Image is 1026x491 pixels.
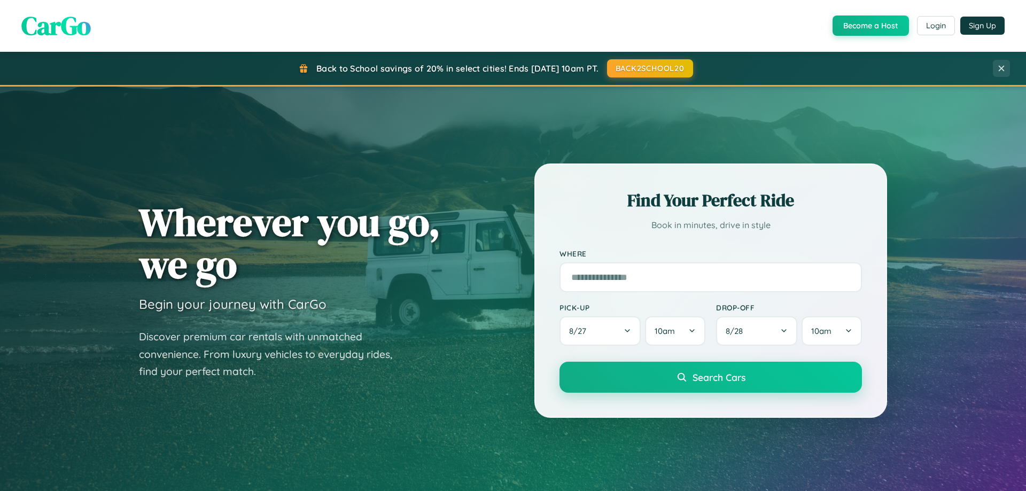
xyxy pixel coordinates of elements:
label: Pick-up [559,303,705,312]
button: Sign Up [960,17,1005,35]
p: Book in minutes, drive in style [559,217,862,233]
button: Search Cars [559,362,862,393]
button: BACK2SCHOOL20 [607,59,693,77]
h1: Wherever you go, we go [139,201,440,285]
span: Search Cars [693,371,745,383]
span: 8 / 28 [726,326,748,336]
label: Where [559,249,862,258]
label: Drop-off [716,303,862,312]
span: CarGo [21,8,91,43]
h3: Begin your journey with CarGo [139,296,327,312]
button: Login [917,16,955,35]
button: 8/28 [716,316,797,346]
button: 10am [802,316,862,346]
button: 8/27 [559,316,641,346]
p: Discover premium car rentals with unmatched convenience. From luxury vehicles to everyday rides, ... [139,328,406,380]
button: Become a Host [833,15,909,36]
h2: Find Your Perfect Ride [559,189,862,212]
button: 10am [645,316,705,346]
span: Back to School savings of 20% in select cities! Ends [DATE] 10am PT. [316,63,598,74]
span: 8 / 27 [569,326,592,336]
span: 10am [655,326,675,336]
span: 10am [811,326,831,336]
